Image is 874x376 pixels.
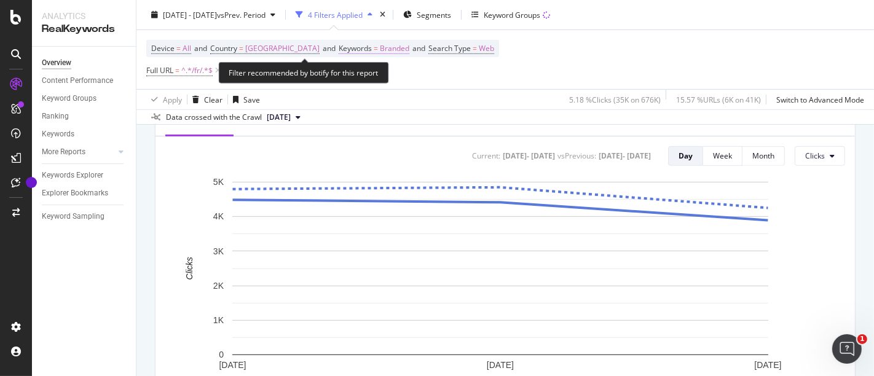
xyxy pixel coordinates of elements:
iframe: Intercom live chat [832,334,862,364]
div: Data crossed with the Crawl [166,112,262,123]
div: [DATE] - [DATE] [599,151,651,161]
div: Month [752,151,774,161]
a: More Reports [42,146,115,159]
div: 4 Filters Applied [308,9,363,20]
span: Segments [417,9,451,20]
text: [DATE] [487,360,514,370]
span: Search Type [428,43,471,53]
div: Explorer Bookmarks [42,187,108,200]
div: Ranking [42,110,69,123]
span: ^.*/fr/.*$ [181,62,213,79]
text: 1K [213,315,224,325]
a: Overview [42,57,127,69]
a: Explorer Bookmarks [42,187,127,200]
text: 3K [213,246,224,256]
span: Branded [380,40,409,57]
span: = [374,43,378,53]
span: 1 [857,334,867,344]
text: Clicks [184,257,194,280]
div: Clear [204,94,222,104]
div: Keywords [42,128,74,141]
span: 2025 Sep. 26th [267,112,291,123]
div: Week [713,151,732,161]
span: Country [210,43,237,53]
div: vs Previous : [557,151,596,161]
div: Overview [42,57,71,69]
div: Keyword Sampling [42,210,104,223]
span: = [175,65,179,76]
div: Tooltip anchor [26,177,37,188]
button: [DATE] - [DATE]vsPrev. Period [146,5,280,25]
span: Device [151,43,175,53]
span: = [176,43,181,53]
a: Content Performance [42,74,127,87]
text: 4K [213,211,224,221]
text: [DATE] [754,360,781,370]
button: Apply [146,90,182,109]
div: Keyword Groups [42,92,96,105]
div: Save [243,94,260,104]
button: Segments [398,5,456,25]
text: 5K [213,177,224,187]
div: times [377,9,388,21]
div: Day [679,151,693,161]
button: Month [742,146,785,166]
span: and [412,43,425,53]
span: vs Prev. Period [217,9,266,20]
button: Day [668,146,703,166]
button: Switch to Advanced Mode [771,90,864,109]
text: [DATE] [219,360,246,370]
div: 15.57 % URLs ( 6K on 41K ) [676,94,761,104]
button: [DATE] [262,110,305,125]
span: Full URL [146,65,173,76]
div: RealKeywords [42,22,126,36]
div: Current: [472,151,500,161]
button: Week [703,146,742,166]
div: [DATE] - [DATE] [503,151,555,161]
a: Keywords Explorer [42,169,127,182]
button: Keyword Groups [467,5,555,25]
span: [DATE] - [DATE] [163,9,217,20]
span: and [323,43,336,53]
span: Clicks [805,151,825,161]
div: Filter recommended by botify for this report [219,62,389,84]
span: = [473,43,477,53]
a: Keyword Sampling [42,210,127,223]
button: 4 Filters Applied [291,5,377,25]
span: [GEOGRAPHIC_DATA] [245,40,320,57]
div: Keywords Explorer [42,169,103,182]
button: Save [228,90,260,109]
span: Web [479,40,494,57]
a: Ranking [42,110,127,123]
div: Switch to Advanced Mode [776,94,864,104]
div: Content Performance [42,74,113,87]
div: 5.18 % Clicks ( 35K on 676K ) [569,94,661,104]
span: and [194,43,207,53]
button: Clear [187,90,222,109]
a: Keywords [42,128,127,141]
span: Keywords [339,43,372,53]
text: 2K [213,281,224,291]
div: Analytics [42,10,126,22]
div: Apply [163,94,182,104]
span: All [183,40,191,57]
text: 0 [219,350,224,359]
button: Clicks [795,146,845,166]
a: Keyword Groups [42,92,127,105]
span: = [239,43,243,53]
div: More Reports [42,146,85,159]
div: Keyword Groups [484,9,540,20]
